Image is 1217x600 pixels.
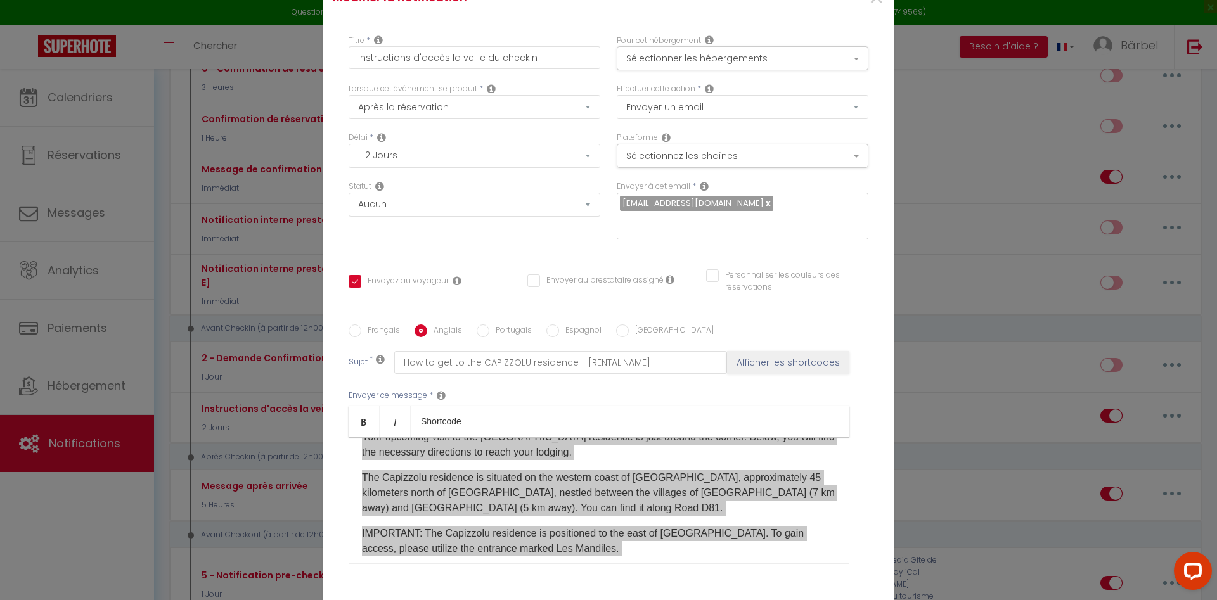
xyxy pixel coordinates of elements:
i: Envoyer au prestataire si il est assigné [666,274,674,284]
i: Subject [376,354,385,364]
i: Recipient [700,181,709,191]
label: Anglais [427,324,462,338]
iframe: LiveChat chat widget [1164,547,1217,600]
i: Message [437,390,446,400]
i: Envoyer au voyageur [453,276,461,286]
label: Français [361,324,400,338]
a: Bold [349,406,380,437]
button: Sélectionnez les chaînes [617,144,868,168]
span: The Capizzolu residence is situated on the western coast of [GEOGRAPHIC_DATA], approximately 45 k... [362,472,835,513]
label: Espagnol [559,324,602,338]
i: Action Type [705,84,714,94]
label: Délai [349,132,368,144]
a: Italic [380,406,411,437]
label: Effectuer cette action [617,83,695,95]
label: Envoyer ce message [349,390,427,402]
i: Booking status [375,181,384,191]
a: Shortcode [411,406,472,437]
i: This Rental [705,35,714,45]
label: Portugais [489,324,532,338]
i: Action Channel [662,132,671,143]
i: Event Occur [487,84,496,94]
button: Sélectionner les hébergements [617,46,868,70]
label: [GEOGRAPHIC_DATA] [629,324,714,338]
label: Sujet [349,356,368,369]
span: IMPORTANT: The Capizzolu residence is positioned to the east of [GEOGRAPHIC_DATA]. To gain access... [362,528,804,554]
label: Statut [349,181,371,193]
label: Titre [349,35,364,47]
label: Pour cet hébergement [617,35,701,47]
button: Afficher les shortcodes [727,351,849,374]
i: Title [374,35,383,45]
span: [EMAIL_ADDRESS][DOMAIN_NAME] [622,197,764,209]
label: Envoyer à cet email [617,181,690,193]
i: Action Time [377,132,386,143]
label: Plateforme [617,132,658,144]
label: Lorsque cet événement se produit [349,83,477,95]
